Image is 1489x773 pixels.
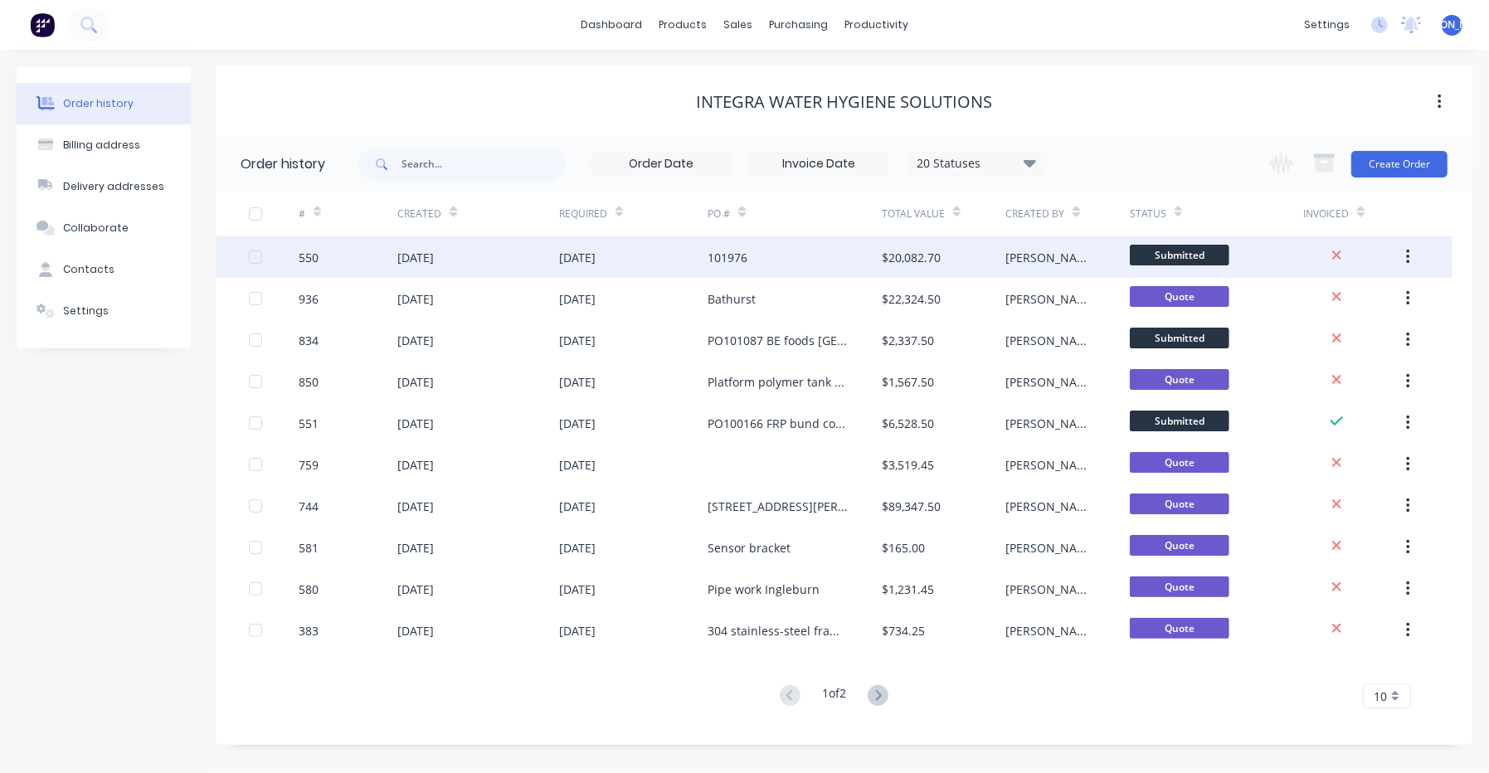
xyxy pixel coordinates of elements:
[1351,151,1448,177] button: Create Order
[63,262,114,277] div: Contacts
[1005,332,1097,349] div: [PERSON_NAME]
[1005,191,1130,236] div: Created By
[882,207,945,221] div: Total Value
[397,249,434,266] div: [DATE]
[63,138,140,153] div: Billing address
[63,96,134,111] div: Order history
[559,373,596,391] div: [DATE]
[761,12,836,37] div: purchasing
[17,249,191,290] button: Contacts
[708,191,881,236] div: PO #
[63,221,129,236] div: Collaborate
[572,12,650,37] a: dashboard
[559,249,596,266] div: [DATE]
[882,290,941,308] div: $22,324.50
[836,12,917,37] div: productivity
[559,332,596,349] div: [DATE]
[1005,498,1097,515] div: [PERSON_NAME]
[1303,207,1349,221] div: Invoiced
[401,148,566,181] input: Search...
[299,622,319,639] div: 383
[1130,452,1229,473] span: Quote
[1130,286,1229,307] span: Quote
[1005,622,1097,639] div: [PERSON_NAME]
[559,415,596,432] div: [DATE]
[1005,373,1097,391] div: [PERSON_NAME]
[882,581,934,598] div: $1,231.45
[559,581,596,598] div: [DATE]
[882,415,934,432] div: $6,528.50
[708,539,791,557] div: Sensor bracket
[1130,535,1229,556] span: Quote
[882,191,1006,236] div: Total Value
[559,191,708,236] div: Required
[708,415,848,432] div: PO100166 FRP bund cover ramp
[1005,581,1097,598] div: [PERSON_NAME]
[1130,328,1229,348] span: Submitted
[1296,12,1358,37] div: settings
[882,498,941,515] div: $89,347.50
[299,191,398,236] div: #
[708,498,848,515] div: [STREET_ADDRESS][PERSON_NAME]
[299,498,319,515] div: 744
[559,622,596,639] div: [DATE]
[1130,493,1229,514] span: Quote
[1005,539,1097,557] div: [PERSON_NAME]
[1005,456,1097,474] div: [PERSON_NAME]
[1130,369,1229,390] span: Quote
[1130,207,1166,221] div: Status
[708,249,747,266] div: 101976
[1005,415,1097,432] div: [PERSON_NAME]
[708,622,848,639] div: 304 stainless-steel frame quote - DNATA
[907,154,1046,173] div: 20 Statuses
[715,12,761,37] div: sales
[696,92,992,112] div: Integra Water Hygiene Solutions
[17,166,191,207] button: Delivery addresses
[650,12,715,37] div: products
[708,290,756,308] div: Bathurst
[708,332,848,349] div: PO101087 BE foods [GEOGRAPHIC_DATA]
[397,581,434,598] div: [DATE]
[1005,249,1097,266] div: [PERSON_NAME]
[882,373,934,391] div: $1,567.50
[882,332,934,349] div: $2,337.50
[1130,191,1303,236] div: Status
[749,152,888,177] input: Invoice Date
[591,152,731,177] input: Order Date
[299,373,319,391] div: 850
[708,373,848,391] div: Platform polymer tank REV-1 Supply only
[299,249,319,266] div: 550
[397,456,434,474] div: [DATE]
[17,124,191,166] button: Billing address
[397,191,558,236] div: Created
[299,332,319,349] div: 834
[397,332,434,349] div: [DATE]
[397,622,434,639] div: [DATE]
[708,581,820,598] div: Pipe work Ingleburn
[882,622,925,639] div: $734.25
[1130,245,1229,265] span: Submitted
[1005,290,1097,308] div: [PERSON_NAME]
[397,373,434,391] div: [DATE]
[882,249,941,266] div: $20,082.70
[63,304,109,318] div: Settings
[17,207,191,249] button: Collaborate
[17,83,191,124] button: Order history
[1130,576,1229,597] span: Quote
[397,539,434,557] div: [DATE]
[882,539,925,557] div: $165.00
[397,498,434,515] div: [DATE]
[299,415,319,432] div: 551
[1130,411,1229,431] span: Submitted
[708,207,730,221] div: PO #
[1130,618,1229,639] span: Quote
[882,456,934,474] div: $3,519.45
[299,456,319,474] div: 759
[822,684,846,708] div: 1 of 2
[241,154,325,174] div: Order history
[299,290,319,308] div: 936
[397,207,441,221] div: Created
[17,290,191,332] button: Settings
[299,207,305,221] div: #
[1303,191,1403,236] div: Invoiced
